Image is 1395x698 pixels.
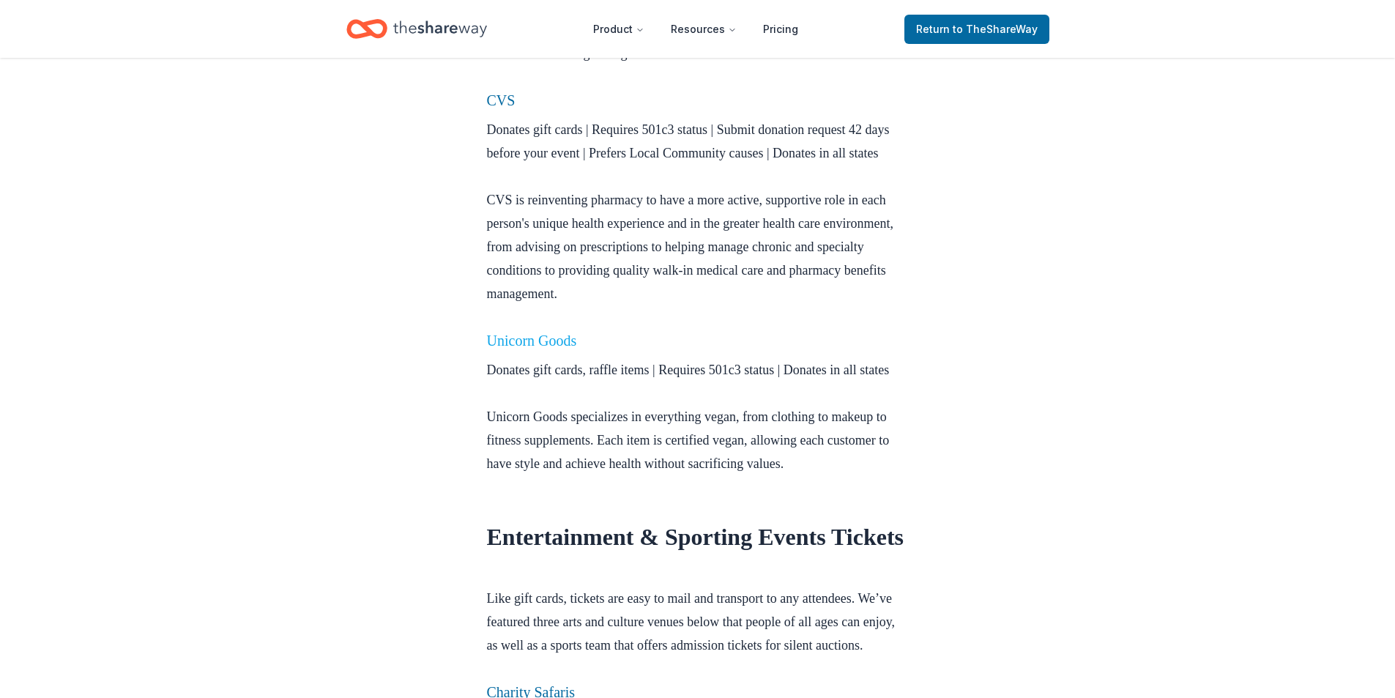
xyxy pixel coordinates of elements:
[751,15,810,44] a: Pricing
[953,23,1038,35] span: to TheShareWay
[487,188,909,329] p: CVS is reinventing pharmacy to have a more active, supportive role in each person's unique health...
[487,92,516,108] a: CVS
[346,12,487,46] a: Home
[916,21,1038,38] span: Return
[487,333,577,349] a: Unicorn Goods
[581,15,656,44] button: Product
[487,522,909,581] h1: Entertainment & Sporting Events Tickets
[659,15,748,44] button: Resources
[487,587,909,680] p: Like gift cards, tickets are easy to mail and transport to any attendees. We’ve featured three ar...
[904,15,1049,44] a: Returnto TheShareWay
[487,358,909,405] p: Donates gift cards, raffle items | Requires 501c3 status | Donates in all states
[487,405,909,522] p: Unicorn Goods specializes in everything vegan, from clothing to makeup to fitness supplements. Ea...
[487,118,909,188] p: Donates gift cards | Requires 501c3 status | Submit donation request 42 days before your event | ...
[581,12,810,46] nav: Main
